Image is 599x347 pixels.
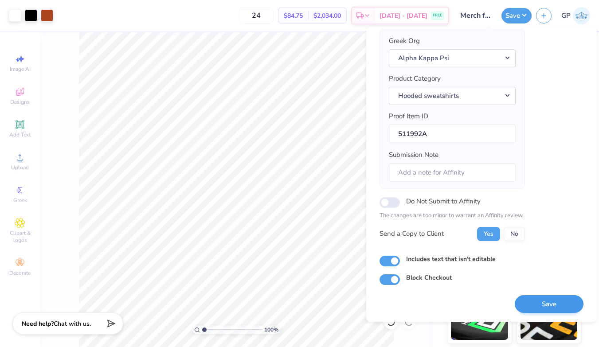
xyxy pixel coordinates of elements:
input: – – [239,8,274,23]
span: $2,034.00 [313,11,341,20]
span: GP [561,11,571,21]
span: Upload [11,164,29,171]
a: GP [561,7,590,24]
label: Greek Org [389,36,420,47]
button: Save [515,295,583,313]
span: Add Text [9,131,31,138]
span: [DATE] - [DATE] [380,11,427,20]
span: Chat with us. [54,320,91,328]
span: FREE [433,12,442,19]
label: Block Checkout [406,273,452,282]
span: Greek [13,197,27,204]
span: 100 % [264,326,278,334]
label: Product Category [389,74,441,84]
button: Hooded sweatshirts [389,87,516,105]
span: Decorate [9,269,31,277]
div: Send a Copy to Client [380,229,444,239]
input: Add a note for Affinity [389,163,516,182]
label: Do Not Submit to Affinity [406,196,481,207]
p: The changes are too minor to warrant an Affinity review. [380,212,525,221]
span: Designs [10,98,30,105]
button: Alpha Kappa Psi [389,49,516,67]
button: Yes [477,227,500,241]
span: $84.75 [284,11,303,20]
button: Save [501,8,532,23]
button: No [504,227,525,241]
label: Submission Note [389,150,438,160]
img: Gene Padilla [573,7,590,24]
label: Proof Item ID [389,112,428,122]
span: Image AI [10,66,31,73]
input: Untitled Design [454,7,497,24]
span: Clipart & logos [4,230,35,244]
label: Includes text that isn't editable [406,254,496,264]
strong: Need help? [22,320,54,328]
